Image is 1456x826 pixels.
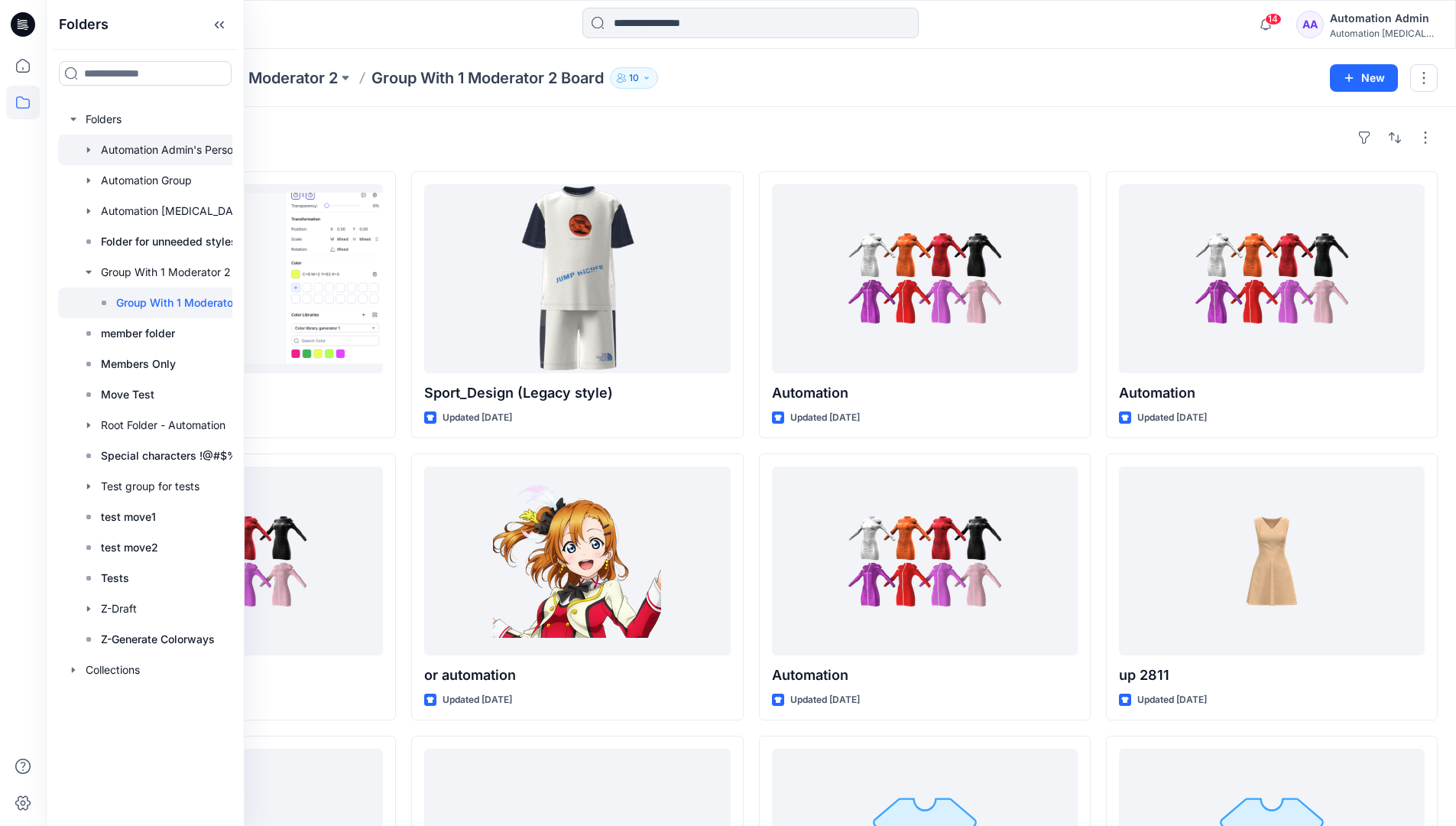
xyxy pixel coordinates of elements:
a: up 2811 [1119,467,1425,655]
button: New [1330,64,1398,92]
p: up 2811 [1119,665,1425,686]
p: or automation [424,665,730,686]
p: Updated [DATE] [443,410,512,426]
a: Automation [772,467,1078,655]
p: Updated [DATE] [1137,692,1207,708]
p: Updated [DATE] [1137,410,1207,426]
p: test move1 [101,508,156,526]
button: 10 [610,67,658,89]
p: Move Test [101,385,154,404]
p: Special characters !@#$%^&*)( [101,447,264,465]
p: Sport_Design (Legacy style) [424,382,730,404]
p: Updated [DATE] [790,692,860,708]
p: member folder [101,324,175,343]
a: Sport_Design (Legacy style) [424,184,730,373]
p: Automation [772,665,1078,686]
a: Automation [1119,184,1425,373]
p: 10 [629,70,639,86]
p: Members Only [101,355,176,373]
a: or automation [424,467,730,655]
p: Folder for unneeded styles [101,233,237,251]
a: Automation [772,184,1078,373]
p: Group With 1 Moderator 2 Board [116,294,278,312]
p: Group With 1 Moderator 2 Board [371,67,604,89]
div: Automation [MEDICAL_DATA]... [1330,28,1437,39]
a: Group With 1 Moderator 2 [152,67,338,89]
p: Updated [DATE] [790,410,860,426]
p: Tests [101,569,129,587]
p: Updated [DATE] [443,692,512,708]
div: Automation Admin [1330,9,1437,28]
p: Automation [772,382,1078,404]
p: test move2 [101,538,158,557]
p: Automation [1119,382,1425,404]
p: Z-Generate Colorways [101,630,215,649]
span: 14 [1265,13,1282,25]
div: AA [1296,11,1324,38]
